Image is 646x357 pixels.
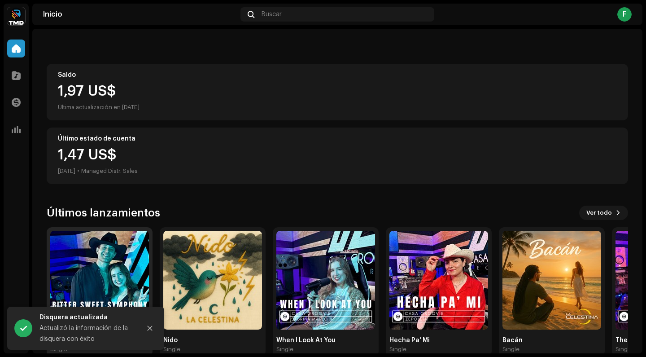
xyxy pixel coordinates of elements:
div: Single [502,346,519,353]
div: Nido [163,337,262,344]
div: When I Look At You [276,337,375,344]
div: F [617,7,632,22]
h3: Últimos lanzamientos [47,206,160,220]
img: c8d1fd5d-bc5b-4c68-b410-281a24b8d32d [502,231,601,330]
div: Disquera actualizada [39,312,134,323]
div: Single [276,346,293,353]
div: Inicio [43,11,237,18]
div: Managed Distr. Sales [81,166,138,176]
img: 12c5bcf6-2fa4-4d69-bf34-f96c7e83ffa3 [50,231,149,330]
div: Hecha Pa' Mi [389,337,488,344]
img: 8135375a-afdc-4d48-8acb-cebeb7904ef6 [163,231,262,330]
div: • [77,166,79,176]
img: 622bc8f8-b98b-49b5-8c6c-3a84fb01c0a0 [7,7,25,25]
div: [DATE] [58,166,75,176]
div: Single [163,346,180,353]
button: Ver todo [579,206,628,220]
span: Buscar [262,11,282,18]
div: Último estado de cuenta [58,135,617,142]
button: Close [141,319,159,337]
re-o-card-value: Último estado de cuenta [47,128,628,184]
div: Single [389,346,406,353]
div: Actualizó la información de la disquera con éxito [39,323,134,344]
span: Ver todo [586,204,612,222]
div: Single [615,346,633,353]
div: Saldo [58,71,617,79]
img: a39f4cba-0618-4b10-9cc7-8e09fdbc876d [389,231,488,330]
div: Bacán [502,337,601,344]
img: a5e0b11e-e146-4594-ac86-5c1066c60f76 [276,231,375,330]
re-o-card-value: Saldo [47,64,628,120]
div: Última actualización en [DATE] [58,102,617,113]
